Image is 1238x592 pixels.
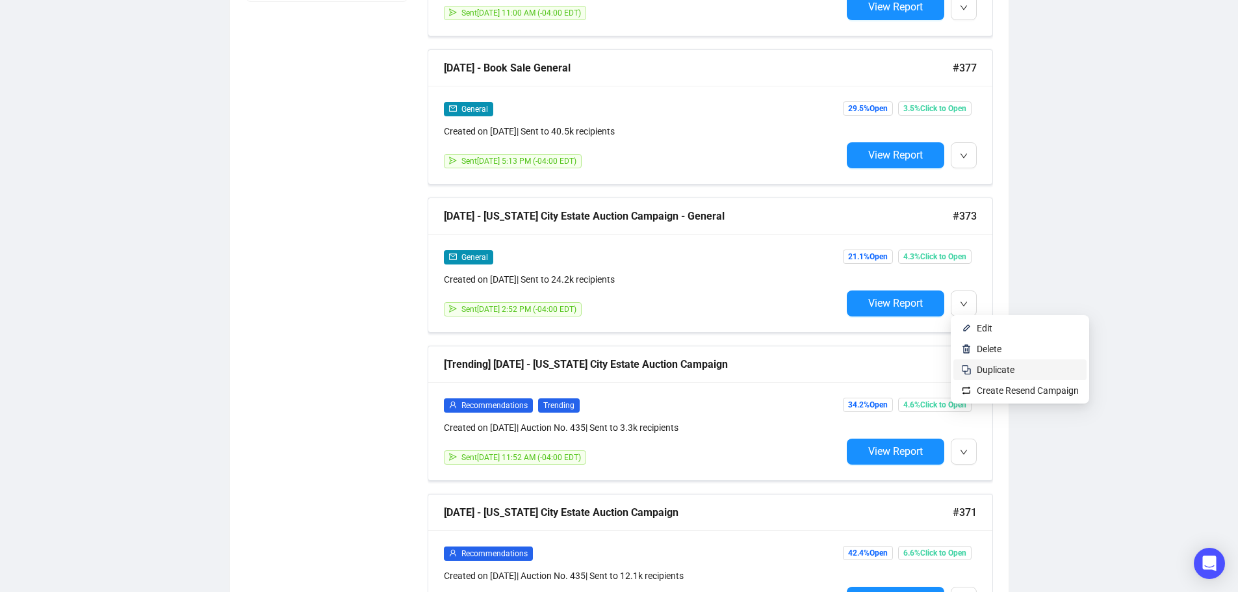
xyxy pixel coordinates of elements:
[449,305,457,313] span: send
[449,105,457,112] span: mail
[444,124,842,138] div: Created on [DATE] | Sent to 40.5k recipients
[977,385,1079,396] span: Create Resend Campaign
[461,305,576,314] span: Sent [DATE] 2:52 PM (-04:00 EDT)
[428,49,993,185] a: [DATE] - Book Sale General#377mailGeneralCreated on [DATE]| Sent to 40.5k recipientssendSent[DATE...
[449,157,457,164] span: send
[960,152,968,160] span: down
[449,8,457,16] span: send
[961,365,972,375] img: svg+xml;base64,PHN2ZyB4bWxucz0iaHR0cDovL3d3dy53My5vcmcvMjAwMC9zdmciIHdpZHRoPSIyNCIgaGVpZ2h0PSIyNC...
[960,300,968,308] span: down
[977,323,992,333] span: Edit
[444,420,842,435] div: Created on [DATE] | Auction No. 435 | Sent to 3.3k recipients
[961,323,972,333] img: svg+xml;base64,PHN2ZyB4bWxucz0iaHR0cDovL3d3dy53My5vcmcvMjAwMC9zdmciIHhtbG5zOnhsaW5rPSJodHRwOi8vd3...
[847,439,944,465] button: View Report
[843,250,893,264] span: 21.1% Open
[868,445,923,457] span: View Report
[898,546,972,560] span: 6.6% Click to Open
[953,208,977,224] span: #373
[953,504,977,521] span: #371
[868,149,923,161] span: View Report
[428,346,993,481] a: [Trending] [DATE] - [US_STATE] City Estate Auction Campaign#372userRecommendationsTrendingCreated...
[444,569,842,583] div: Created on [DATE] | Auction No. 435 | Sent to 12.1k recipients
[953,60,977,76] span: #377
[461,453,581,462] span: Sent [DATE] 11:52 AM (-04:00 EDT)
[461,401,528,410] span: Recommendations
[444,60,953,76] div: [DATE] - Book Sale General
[449,253,457,261] span: mail
[449,549,457,557] span: user
[1194,548,1225,579] div: Open Intercom Messenger
[843,546,893,560] span: 42.4% Open
[847,142,944,168] button: View Report
[961,344,972,354] img: svg+xml;base64,PHN2ZyB4bWxucz0iaHR0cDovL3d3dy53My5vcmcvMjAwMC9zdmciIHhtbG5zOnhsaW5rPSJodHRwOi8vd3...
[461,157,576,166] span: Sent [DATE] 5:13 PM (-04:00 EDT)
[868,1,923,13] span: View Report
[428,198,993,333] a: [DATE] - [US_STATE] City Estate Auction Campaign - General#373mailGeneralCreated on [DATE]| Sent ...
[461,549,528,558] span: Recommendations
[444,272,842,287] div: Created on [DATE] | Sent to 24.2k recipients
[977,365,1014,375] span: Duplicate
[444,208,953,224] div: [DATE] - [US_STATE] City Estate Auction Campaign - General
[960,448,968,456] span: down
[461,105,488,114] span: General
[843,101,893,116] span: 29.5% Open
[847,290,944,316] button: View Report
[449,453,457,461] span: send
[977,344,1001,354] span: Delete
[449,401,457,409] span: user
[843,398,893,412] span: 34.2% Open
[898,250,972,264] span: 4.3% Click to Open
[461,253,488,262] span: General
[898,101,972,116] span: 3.5% Click to Open
[538,398,580,413] span: Trending
[868,297,923,309] span: View Report
[961,385,972,396] img: retweet.svg
[444,504,953,521] div: [DATE] - [US_STATE] City Estate Auction Campaign
[444,356,953,372] div: [Trending] [DATE] - [US_STATE] City Estate Auction Campaign
[898,398,972,412] span: 4.6% Click to Open
[960,4,968,12] span: down
[461,8,581,18] span: Sent [DATE] 11:00 AM (-04:00 EDT)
